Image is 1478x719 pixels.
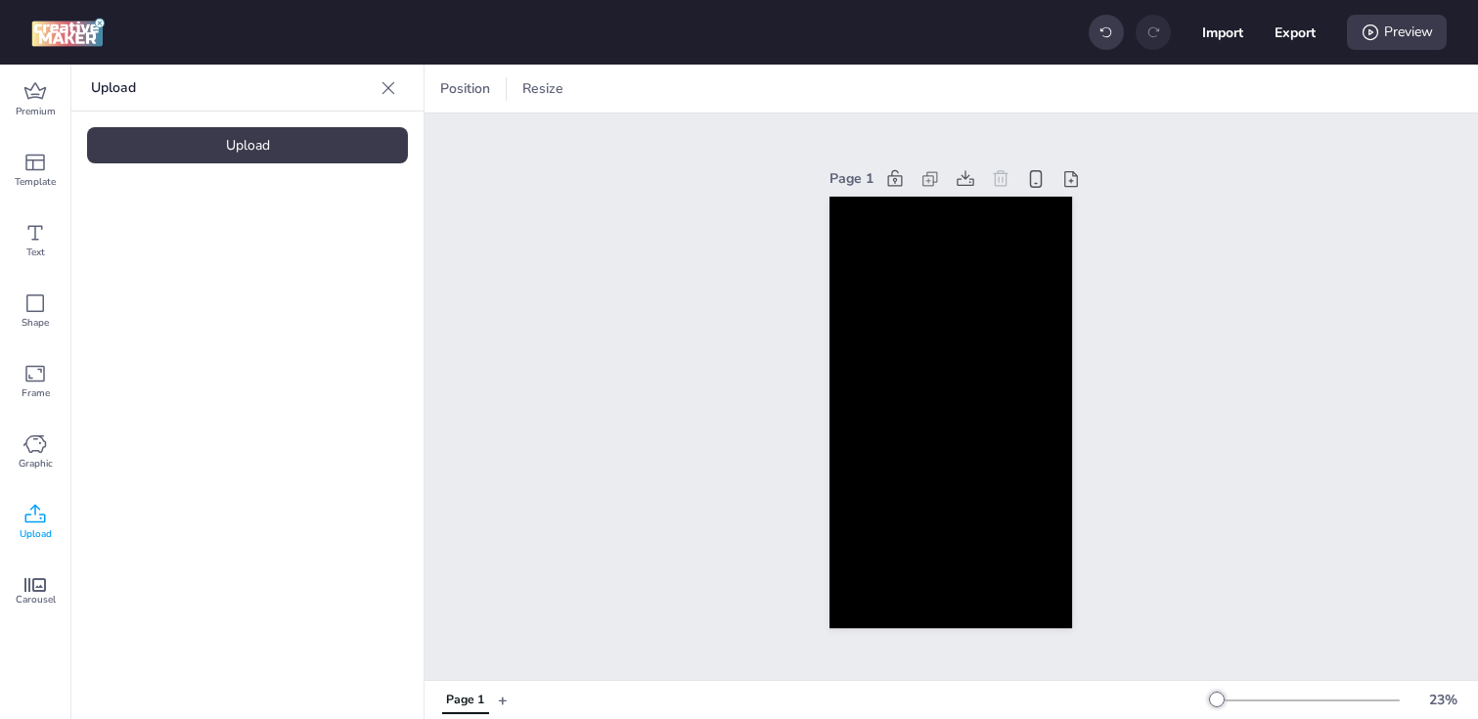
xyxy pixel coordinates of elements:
[1202,12,1243,53] button: Import
[1347,15,1447,50] div: Preview
[22,385,50,401] span: Frame
[19,456,53,472] span: Graphic
[22,315,49,331] span: Shape
[1275,12,1316,53] button: Export
[518,78,567,99] span: Resize
[20,526,52,542] span: Upload
[87,127,408,163] div: Upload
[436,78,494,99] span: Position
[498,683,508,717] button: +
[16,104,56,119] span: Premium
[1419,690,1466,710] div: 23 %
[16,592,56,607] span: Carousel
[829,168,873,189] div: Page 1
[91,65,373,112] p: Upload
[432,683,498,717] div: Tabs
[31,18,105,47] img: logo Creative Maker
[15,174,56,190] span: Template
[26,245,45,260] span: Text
[446,692,484,709] div: Page 1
